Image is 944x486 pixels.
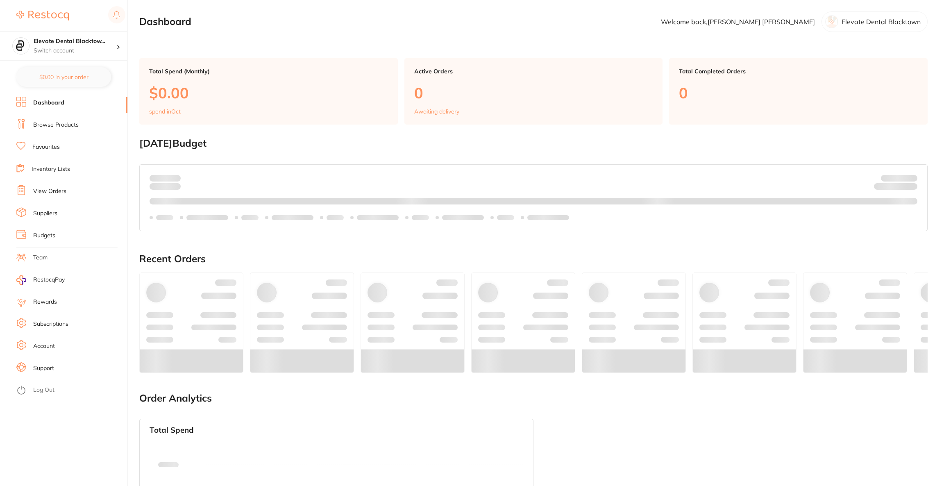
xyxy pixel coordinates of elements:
p: Active Orders [414,68,653,75]
a: Log Out [33,386,54,394]
p: Total Spend (Monthly) [149,68,388,75]
h3: Total Spend [150,426,194,435]
img: Elevate Dental Blacktown [13,38,29,54]
p: Labels extended [357,214,399,221]
p: Total Completed Orders [679,68,918,75]
a: Budgets [33,232,55,240]
img: RestocqPay [16,275,26,285]
p: Budget: [881,175,917,181]
a: Rewards [33,298,57,306]
a: Inventory Lists [32,165,70,173]
img: Restocq Logo [16,11,69,20]
p: Labels [327,214,344,221]
p: Labels [156,214,173,221]
strong: $0.00 [903,184,917,192]
p: Labels extended [186,214,228,221]
h2: [DATE] Budget [139,138,928,149]
p: 0 [414,84,653,101]
button: $0.00 in your order [16,67,111,87]
a: Support [33,364,54,372]
span: RestocqPay [33,276,65,284]
button: Log Out [16,384,125,397]
p: Awaiting delivery [414,108,459,115]
p: 0 [679,84,918,101]
a: Total Spend (Monthly)$0.00spend inOct [139,58,398,125]
a: Suppliers [33,209,57,218]
strong: $0.00 [166,174,181,182]
p: Welcome back, [PERSON_NAME] [PERSON_NAME] [661,18,815,25]
a: RestocqPay [16,275,65,285]
a: Total Completed Orders0 [669,58,928,125]
p: Remaining: [874,182,917,191]
p: $0.00 [149,84,388,101]
a: Favourites [32,143,60,151]
a: View Orders [33,187,66,195]
h2: Recent Orders [139,253,928,265]
p: month [150,182,181,191]
p: Labels [497,214,514,221]
a: Account [33,342,55,350]
a: Browse Products [33,121,79,129]
p: Labels extended [442,214,484,221]
p: Labels extended [272,214,313,221]
p: Labels [241,214,259,221]
h2: Dashboard [139,16,191,27]
h2: Order Analytics [139,393,928,404]
p: Switch account [34,47,116,55]
strong: $NaN [901,174,917,182]
a: Team [33,254,48,262]
p: Elevate Dental Blacktown [842,18,921,25]
p: Labels [412,214,429,221]
a: Active Orders0Awaiting delivery [404,58,663,125]
a: Subscriptions [33,320,68,328]
a: Dashboard [33,99,64,107]
p: Labels extended [527,214,569,221]
a: Restocq Logo [16,6,69,25]
p: spend in Oct [149,108,181,115]
p: Spent: [150,175,181,181]
h4: Elevate Dental Blacktown [34,37,116,45]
